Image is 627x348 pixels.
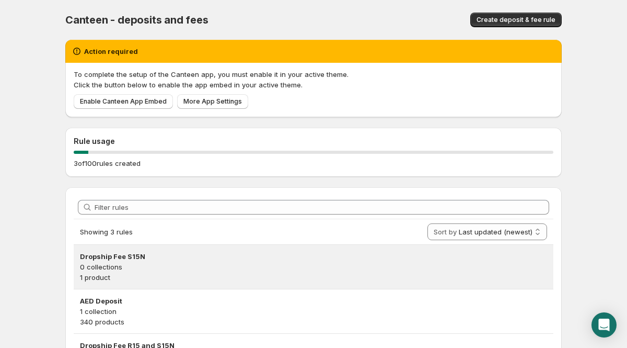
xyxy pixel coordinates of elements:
p: Click the button below to enable the app embed in your active theme. [74,80,553,90]
h3: Dropship Fee S15N [80,251,547,262]
span: Enable Canteen App Embed [80,97,167,106]
h2: Rule usage [74,136,553,147]
p: 340 products [80,317,547,327]
p: 3 of 100 rules created [74,158,141,169]
h2: Action required [84,46,138,57]
span: Showing 3 rules [80,228,133,236]
h3: AED Deposit [80,296,547,306]
p: 1 collection [80,306,547,317]
p: To complete the setup of the Canteen app, you must enable it in your active theme. [74,69,553,80]
p: 0 collections [80,262,547,272]
input: Filter rules [95,200,549,215]
a: Enable Canteen App Embed [74,94,173,109]
span: More App Settings [183,97,242,106]
a: More App Settings [177,94,248,109]
span: Canteen - deposits and fees [65,14,208,26]
div: Open Intercom Messenger [591,312,617,338]
p: 1 product [80,272,547,283]
button: Create deposit & fee rule [470,13,562,27]
span: Create deposit & fee rule [477,16,555,24]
